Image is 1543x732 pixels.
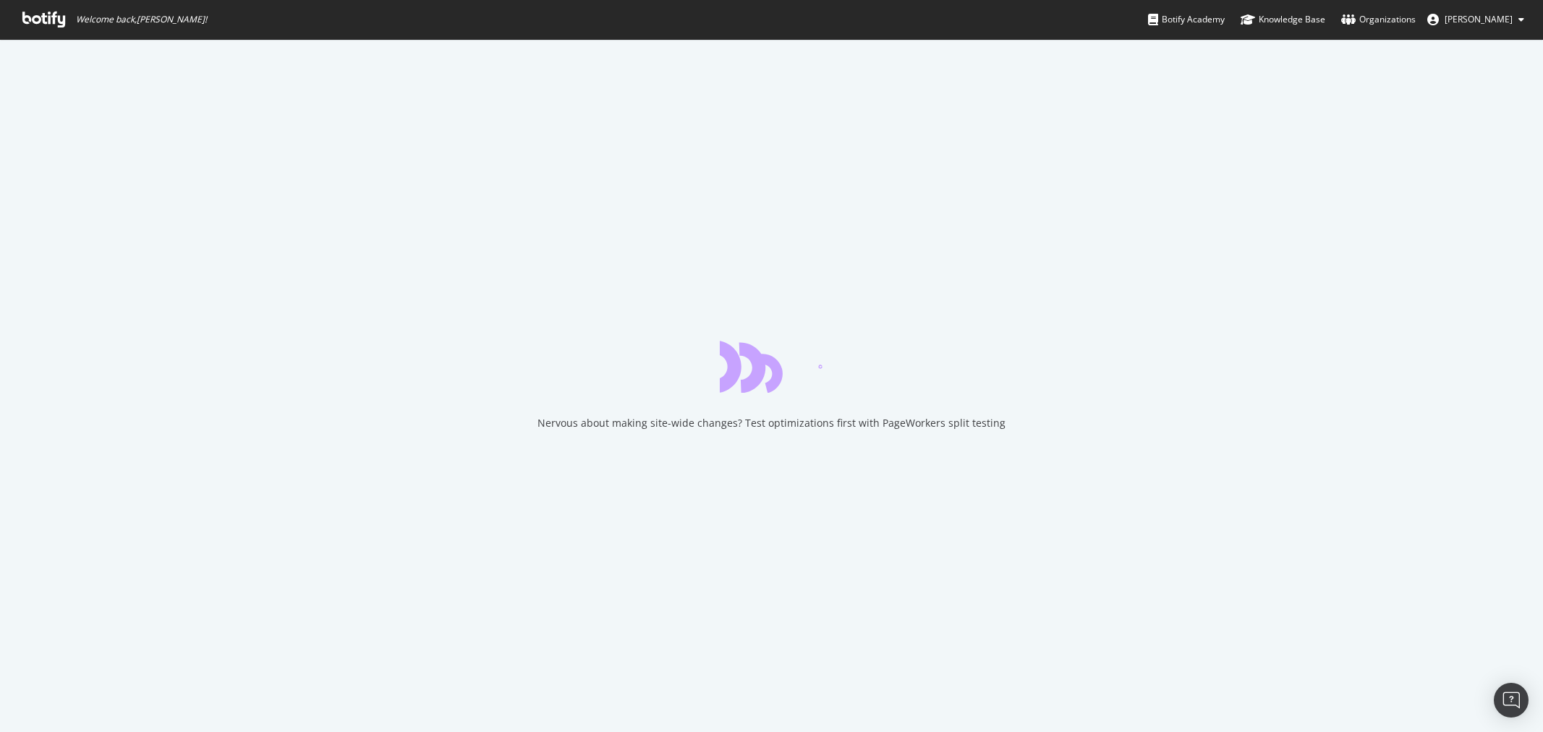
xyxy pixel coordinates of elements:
div: Organizations [1341,12,1416,27]
div: animation [720,341,824,393]
div: Nervous about making site-wide changes? Test optimizations first with PageWorkers split testing [537,416,1006,430]
button: [PERSON_NAME] [1416,8,1536,31]
span: Welcome back, [PERSON_NAME] ! [76,14,207,25]
span: Tom Neale [1445,13,1513,25]
div: Knowledge Base [1241,12,1325,27]
div: Botify Academy [1148,12,1225,27]
div: Open Intercom Messenger [1494,683,1529,718]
